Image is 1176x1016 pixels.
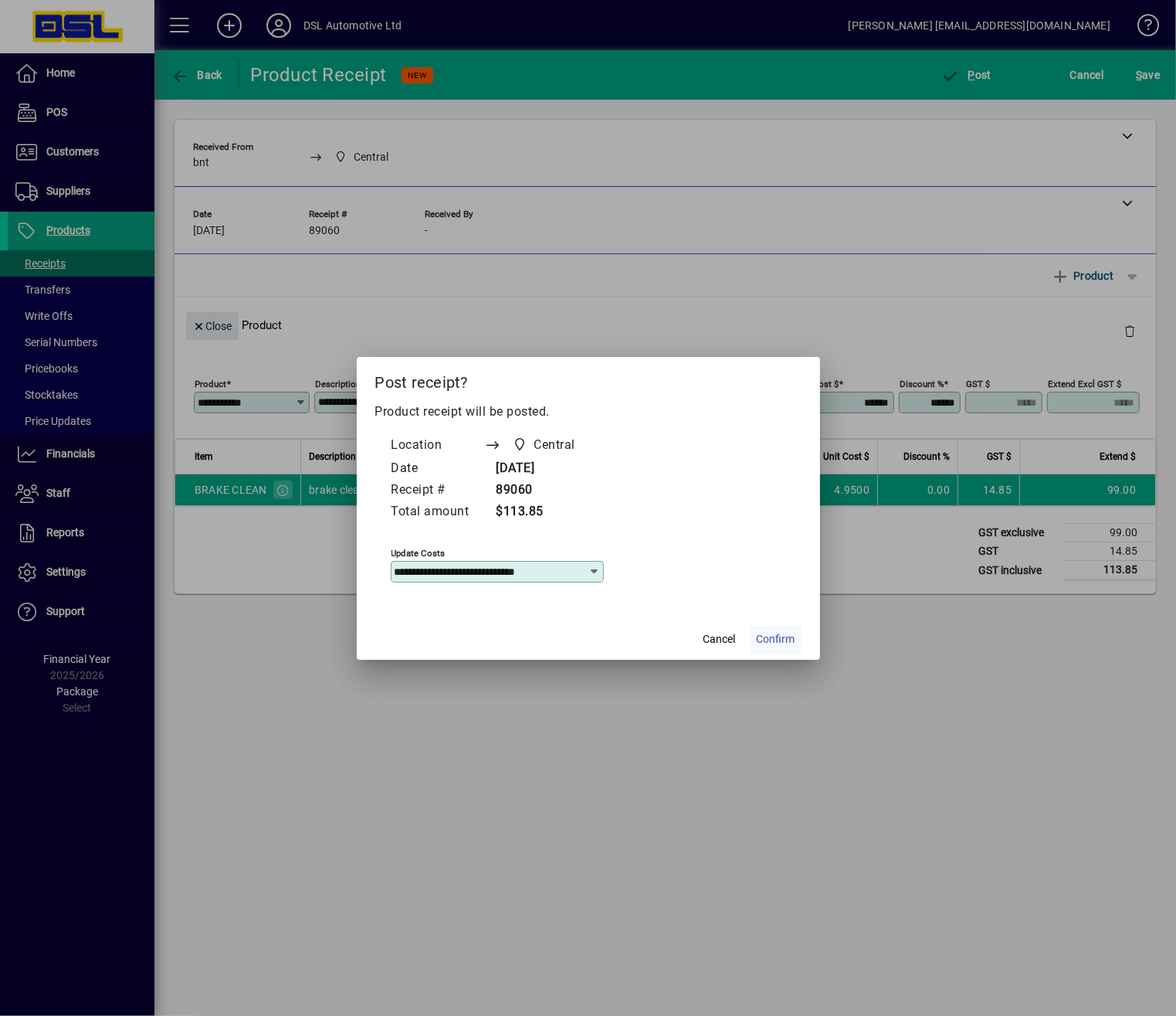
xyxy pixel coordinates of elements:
span: Central [534,436,576,454]
span: Confirm [757,631,795,647]
button: Confirm [751,626,802,654]
button: Cancel [695,626,744,654]
span: Central [509,434,582,456]
td: [DATE] [485,458,605,480]
mat-label: Update costs [391,547,446,558]
td: Total amount [391,501,485,523]
td: Date [391,458,485,480]
td: 89060 [485,480,605,501]
td: $113.85 [485,501,605,523]
span: Cancel [703,631,736,647]
p: Product receipt will be posted. [375,403,802,421]
h2: Post receipt? [357,357,820,402]
td: Location [391,433,485,458]
td: Receipt # [391,480,485,501]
